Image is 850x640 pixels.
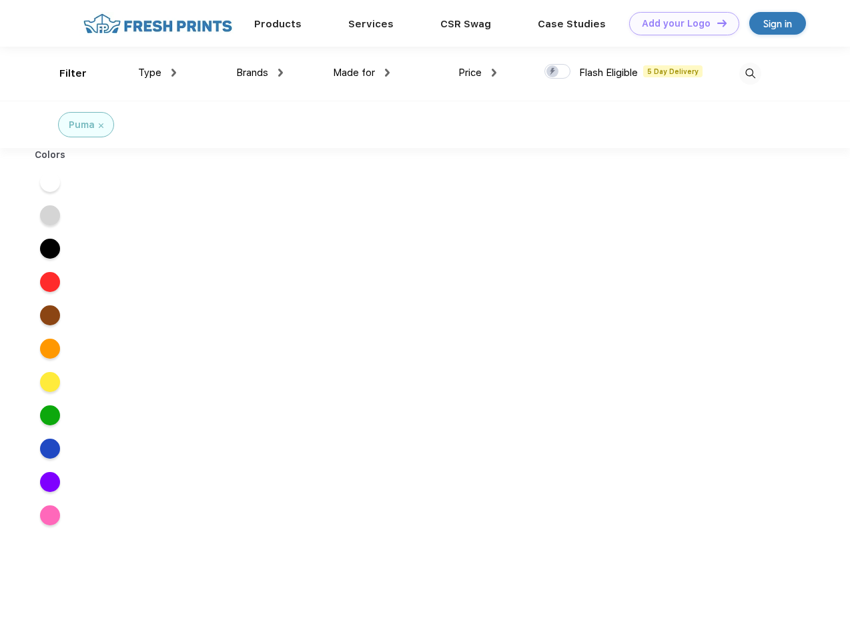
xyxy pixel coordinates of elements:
[739,63,761,85] img: desktop_search.svg
[79,12,236,35] img: fo%20logo%202.webp
[25,148,76,162] div: Colors
[171,69,176,77] img: dropdown.png
[278,69,283,77] img: dropdown.png
[348,18,394,30] a: Services
[642,18,711,29] div: Add your Logo
[333,67,375,79] span: Made for
[99,123,103,128] img: filter_cancel.svg
[254,18,302,30] a: Products
[138,67,161,79] span: Type
[717,19,727,27] img: DT
[763,16,792,31] div: Sign in
[236,67,268,79] span: Brands
[579,67,638,79] span: Flash Eligible
[643,65,703,77] span: 5 Day Delivery
[385,69,390,77] img: dropdown.png
[492,69,496,77] img: dropdown.png
[458,67,482,79] span: Price
[69,118,95,132] div: Puma
[59,66,87,81] div: Filter
[749,12,806,35] a: Sign in
[440,18,491,30] a: CSR Swag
